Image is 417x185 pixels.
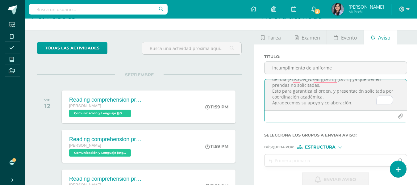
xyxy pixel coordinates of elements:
[254,30,288,44] a: Tarea
[115,72,164,78] span: SEPTIEMBRE
[264,54,407,59] label: Titulo :
[268,30,281,45] span: Tarea
[341,30,357,45] span: Evento
[44,102,50,110] div: 12
[297,145,344,149] div: [object Object]
[265,154,395,166] input: Ej. Primero primaria
[302,30,320,45] span: Examen
[44,98,50,102] div: VIE
[348,4,384,10] span: [PERSON_NAME]
[265,79,407,110] textarea: To enrich screen reader interactions, please activate Accessibility in Grammarly extension settings
[37,42,107,54] a: todas las Actividades
[69,97,143,103] div: Reading comprehension practice
[348,9,384,15] span: Mi Perfil
[205,104,228,110] div: 11:59 PM
[332,3,344,15] img: 055d0232309eceac77de527047121526.png
[69,110,131,117] span: Comunicación y Lenguaje (Inglés) 'B'
[364,30,397,44] a: Aviso
[327,30,364,44] a: Evento
[29,4,168,15] input: Busca un usuario...
[378,30,390,45] span: Aviso
[69,143,101,148] span: [PERSON_NAME]
[265,62,407,74] input: Titulo
[288,30,327,44] a: Examen
[205,144,228,149] div: 11:59 PM
[264,145,294,149] span: Búsqueda por :
[69,149,131,157] span: Comunicación y Lenguaje (Inglés) 'A'
[69,176,143,182] div: Reading comprehension practice
[142,42,241,54] input: Busca una actividad próxima aquí...
[69,104,101,108] span: [PERSON_NAME]
[305,145,336,149] span: Estructura
[314,8,321,15] span: 2
[69,136,143,143] div: Reading comprehension practice
[264,133,407,137] label: Selecciona los grupos a enviar aviso :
